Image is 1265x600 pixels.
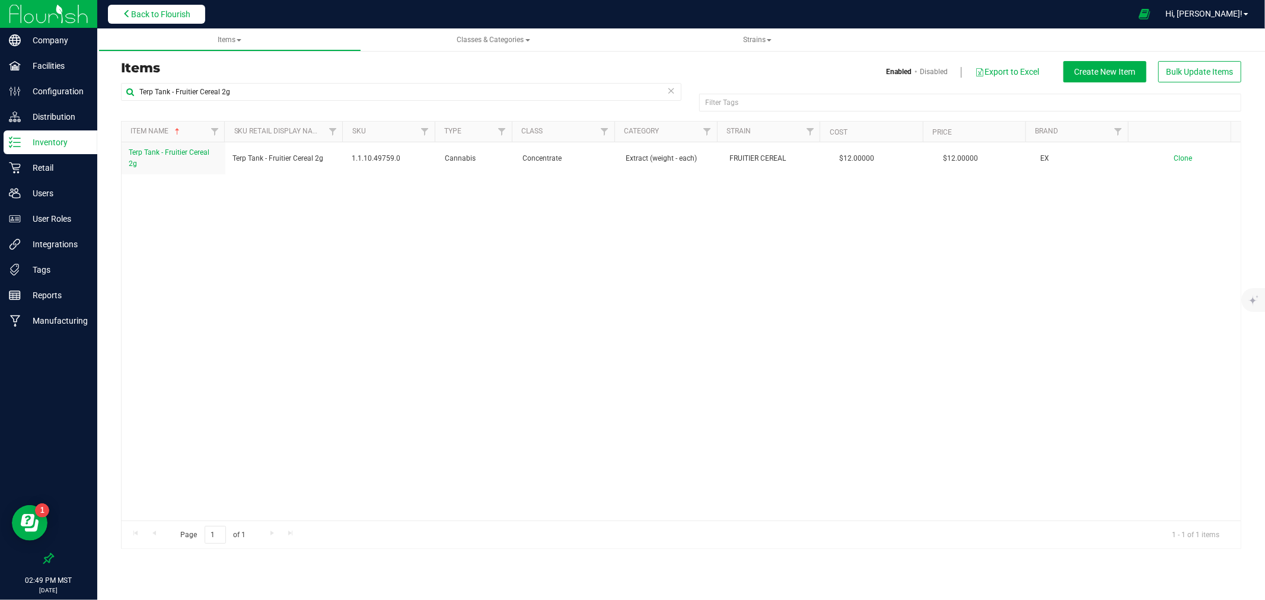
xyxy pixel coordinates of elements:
[21,237,92,251] p: Integrations
[130,127,182,135] a: Item Name
[830,128,847,136] a: Cost
[205,122,224,142] a: Filter
[667,83,675,98] span: Clear
[937,150,984,167] span: $12.00000
[5,575,92,586] p: 02:49 PM MST
[626,153,716,164] span: Extract (weight - each)
[522,153,612,164] span: Concentrate
[21,212,92,226] p: User Roles
[43,553,55,564] label: Pin the sidebar to full width on large screens
[521,127,543,135] a: Class
[492,122,512,142] a: Filter
[1035,127,1058,135] a: Brand
[21,33,92,47] p: Company
[352,127,366,135] a: SKU
[457,36,530,44] span: Classes & Categories
[9,315,21,327] inline-svg: Manufacturing
[131,9,190,19] span: Back to Flourish
[974,62,1040,82] button: Export to Excel
[932,128,952,136] a: Price
[234,127,323,135] a: Sku Retail Display Name
[1108,122,1128,142] a: Filter
[9,136,21,148] inline-svg: Inventory
[5,586,92,595] p: [DATE]
[743,36,772,44] span: Strains
[697,122,717,142] a: Filter
[445,127,462,135] a: Type
[1075,67,1136,76] span: Create New Item
[595,122,614,142] a: Filter
[21,59,92,73] p: Facilities
[21,135,92,149] p: Inventory
[232,153,323,164] span: Terp Tank - Fruitier Cereal 2g
[12,505,47,541] iframe: Resource center
[21,161,92,175] p: Retail
[415,122,435,142] a: Filter
[445,153,508,164] span: Cannabis
[9,60,21,72] inline-svg: Facilities
[1174,154,1204,162] a: Clone
[21,263,92,277] p: Tags
[920,66,948,77] a: Disabled
[1162,526,1229,544] span: 1 - 1 of 1 items
[9,264,21,276] inline-svg: Tags
[218,36,241,44] span: Items
[21,314,92,328] p: Manufacturing
[1167,67,1234,76] span: Bulk Update Items
[624,127,659,135] a: Category
[9,213,21,225] inline-svg: User Roles
[205,526,226,544] input: 1
[9,34,21,46] inline-svg: Company
[21,186,92,200] p: Users
[1158,61,1241,82] button: Bulk Update Items
[121,61,673,75] h3: Items
[129,148,209,168] span: Terp Tank - Fruitier Cereal 2g
[323,122,342,142] a: Filter
[352,153,431,164] span: 1.1.10.49759.0
[887,66,912,77] a: Enabled
[1165,9,1242,18] span: Hi, [PERSON_NAME]!
[729,153,819,164] span: FRUITIER CEREAL
[9,111,21,123] inline-svg: Distribution
[800,122,820,142] a: Filter
[9,162,21,174] inline-svg: Retail
[170,526,256,544] span: Page of 1
[21,84,92,98] p: Configuration
[108,5,205,24] button: Back to Flourish
[727,127,751,135] a: Strain
[1174,154,1192,162] span: Clone
[121,83,681,101] input: Search Item Name, SKU Retail Name, or Part Number
[1041,153,1130,164] span: EX
[1131,2,1158,25] span: Open Ecommerce Menu
[833,150,880,167] span: $12.00000
[21,110,92,124] p: Distribution
[129,147,218,170] a: Terp Tank - Fruitier Cereal 2g
[9,289,21,301] inline-svg: Reports
[1063,61,1146,82] button: Create New Item
[35,503,49,518] iframe: Resource center unread badge
[9,187,21,199] inline-svg: Users
[21,288,92,302] p: Reports
[9,238,21,250] inline-svg: Integrations
[9,85,21,97] inline-svg: Configuration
